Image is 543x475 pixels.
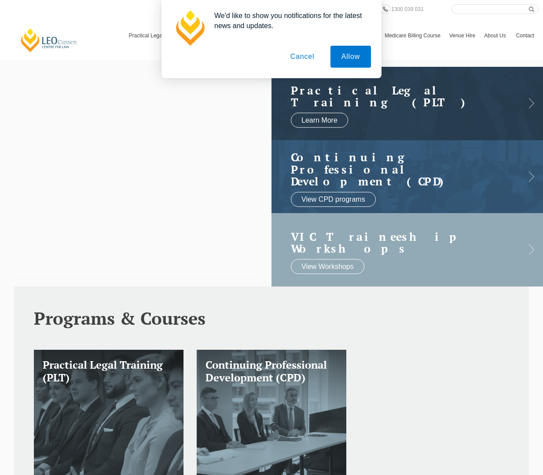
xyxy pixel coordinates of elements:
h2: Practical Legal Training (PLT) [291,84,506,108]
a: Continuing ProfessionalDevelopment (CPD) [291,151,506,188]
a: View CPD programs [291,192,376,207]
a: Practical LegalTraining (PLT) [291,84,506,108]
h2: Continuing Professional Development (CPD) [291,151,506,188]
a: VIC Traineeship Workshops [291,230,506,254]
h3: Practical Legal Training (PLT) [43,359,175,384]
a: View Workshops [291,259,364,274]
h2: Programs & Courses [34,308,509,328]
h3: Continuing Professional Development (CPD) [205,359,338,384]
a: Learn More [291,112,348,127]
img: notification icon [172,11,207,46]
button: Cancel [279,46,326,68]
div: We'd like to show you notifications for the latest news and updates. [207,11,371,31]
button: Allow [330,46,371,68]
